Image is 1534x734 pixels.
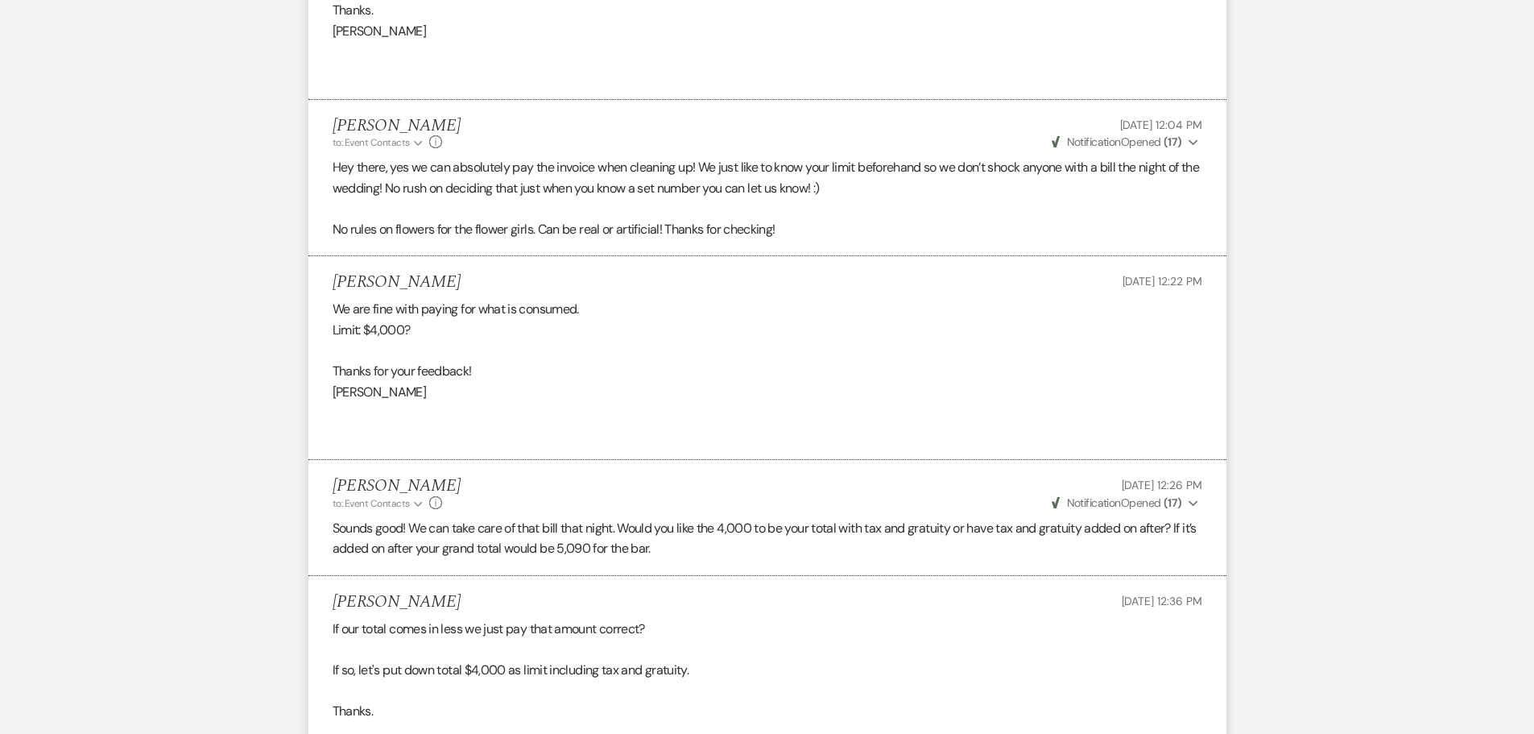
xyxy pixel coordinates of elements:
span: Notification [1067,496,1121,510]
span: [DATE] 12:36 PM [1122,594,1202,608]
span: [DATE] 12:22 PM [1123,274,1202,288]
span: [DATE] 12:04 PM [1120,118,1202,132]
h5: [PERSON_NAME] [333,116,461,136]
p: Sounds good! We can take care of that bill that night. Would you like the 4,000 to be your total ... [333,518,1202,559]
h5: [PERSON_NAME] [333,592,461,612]
span: to: Event Contacts [333,497,410,510]
button: NotificationOpened (17) [1049,495,1201,512]
h5: [PERSON_NAME] [333,476,461,496]
button: NotificationOpened (17) [1049,134,1201,151]
span: to: Event Contacts [333,136,410,149]
p: No rules on flowers for the flower girls. Can be real or artificial! Thanks for checking! [333,219,1202,240]
button: to: Event Contacts [333,496,425,511]
h5: [PERSON_NAME] [333,272,461,292]
strong: ( 17 ) [1164,135,1182,149]
span: Opened [1052,135,1182,149]
span: Notification [1067,135,1121,149]
strong: ( 17 ) [1164,496,1182,510]
div: We are fine with paying for what is consumed. Limit: $4,000? Thanks for your feedback! [PERSON_NAME] [333,299,1202,443]
p: Hey there, yes we can absolutely pay the invoice when cleaning up! We just like to know your limi... [333,157,1202,198]
span: Opened [1052,496,1182,510]
button: to: Event Contacts [333,135,425,150]
span: [DATE] 12:26 PM [1122,478,1202,492]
